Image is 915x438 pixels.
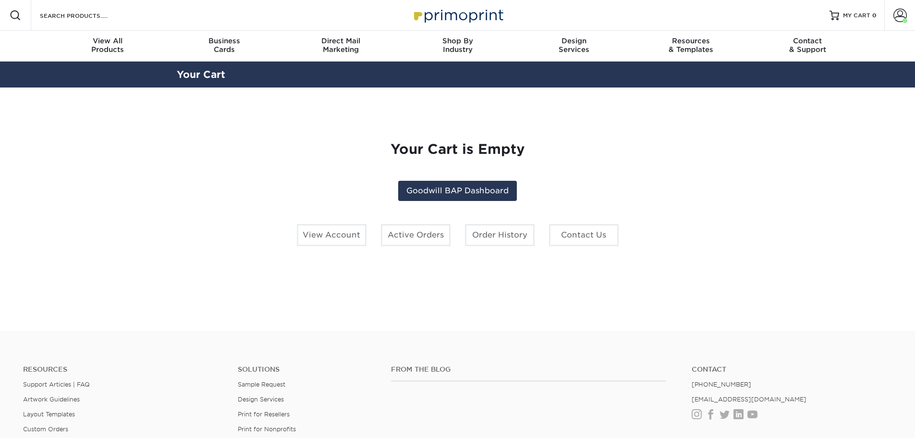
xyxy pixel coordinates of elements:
a: Print for Nonprofits [238,425,296,433]
h4: From the Blog [391,365,666,374]
span: MY CART [843,12,870,20]
span: Contact [749,37,866,45]
span: Design [516,37,633,45]
a: Contact& Support [749,31,866,62]
a: Contact Us [549,224,619,246]
span: Direct Mail [282,37,399,45]
a: DesignServices [516,31,633,62]
a: Active Orders [381,224,451,246]
div: Cards [166,37,282,54]
a: Layout Templates [23,411,75,418]
span: Shop By [399,37,516,45]
div: Industry [399,37,516,54]
a: Contact [692,365,892,374]
span: Business [166,37,282,45]
a: Order History [465,224,535,246]
a: View Account [297,224,366,246]
a: Your Cart [177,69,225,80]
a: Shop ByIndustry [399,31,516,62]
a: Print for Resellers [238,411,290,418]
h4: Solutions [238,365,377,374]
img: Primoprint [410,5,506,25]
a: BusinessCards [166,31,282,62]
a: Direct MailMarketing [282,31,399,62]
a: [EMAIL_ADDRESS][DOMAIN_NAME] [692,396,806,403]
span: View All [49,37,166,45]
a: Support Articles | FAQ [23,381,90,388]
a: Custom Orders [23,425,68,433]
div: & Support [749,37,866,54]
div: Products [49,37,166,54]
a: Goodwill BAP Dashboard [398,181,517,201]
a: Artwork Guidelines [23,396,80,403]
span: Resources [633,37,749,45]
h1: Your Cart is Empty [184,141,731,158]
div: & Templates [633,37,749,54]
a: Resources& Templates [633,31,749,62]
span: 0 [872,12,877,19]
h4: Resources [23,365,223,374]
input: SEARCH PRODUCTS..... [39,10,133,21]
div: Services [516,37,633,54]
a: Design Services [238,396,284,403]
a: Sample Request [238,381,285,388]
a: [PHONE_NUMBER] [692,381,751,388]
div: Marketing [282,37,399,54]
a: View AllProducts [49,31,166,62]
